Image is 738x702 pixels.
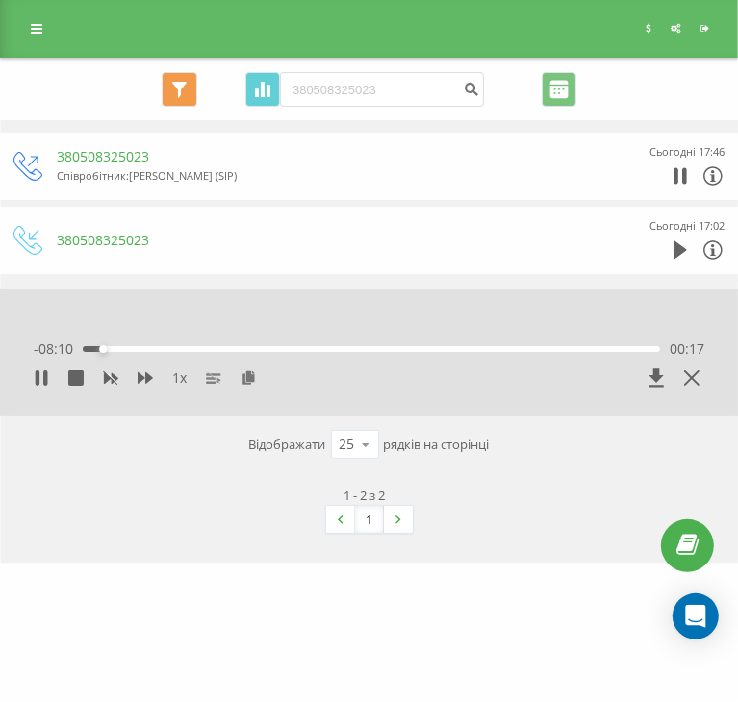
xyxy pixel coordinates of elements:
div: Accessibility label [99,345,107,353]
a: 380508325023 [57,231,149,249]
span: 1 x [172,368,187,388]
div: Сьогодні 17:02 [649,216,725,236]
span: рядків на сторінці [384,435,490,454]
span: 00:17 [670,339,704,359]
div: Open Intercom Messenger [673,593,719,639]
div: 1 - 2 з 2 [344,486,385,505]
a: 1 [355,506,384,533]
a: 380508325023 [57,147,149,165]
div: Сьогодні 17:46 [649,142,725,162]
div: 25 [340,435,355,454]
div: Співробітник : [PERSON_NAME] (SIP) [57,166,599,186]
input: Пошук за номером [280,72,484,107]
span: - 08:10 [34,339,83,359]
span: Відображати [249,435,326,454]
